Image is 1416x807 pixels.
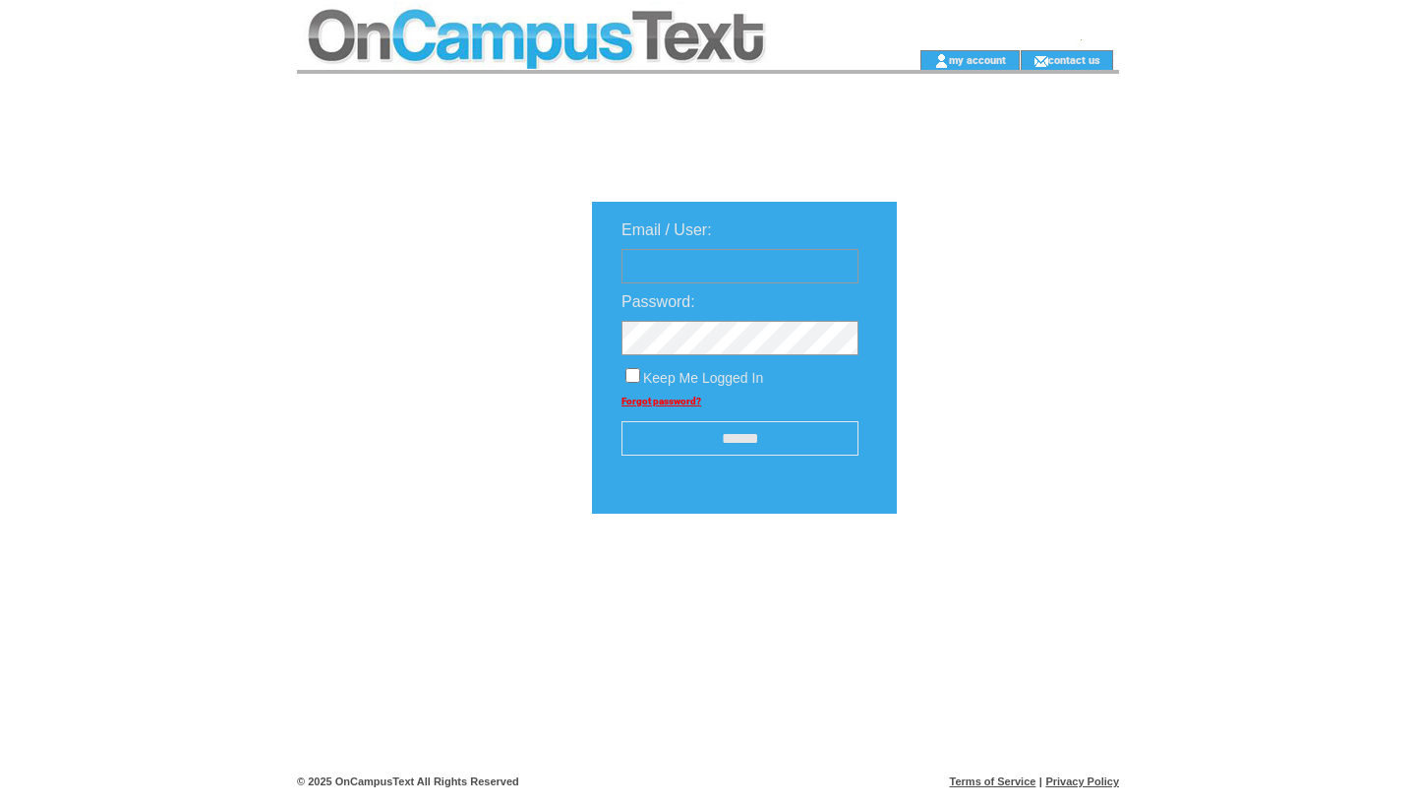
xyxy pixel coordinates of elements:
a: Privacy Policy [1045,776,1119,787]
span: Email / User: [621,221,712,238]
span: Keep Me Logged In [643,370,763,386]
img: transparent.png [954,563,1052,588]
img: contact_us_icon.gif [1033,53,1048,69]
a: contact us [1048,53,1100,66]
span: | [1039,776,1042,787]
span: Password: [621,293,695,310]
a: Forgot password? [621,396,701,406]
span: © 2025 OnCampusText All Rights Reserved [297,776,519,787]
a: my account [949,53,1006,66]
a: Terms of Service [950,776,1036,787]
img: account_icon.gif [934,53,949,69]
